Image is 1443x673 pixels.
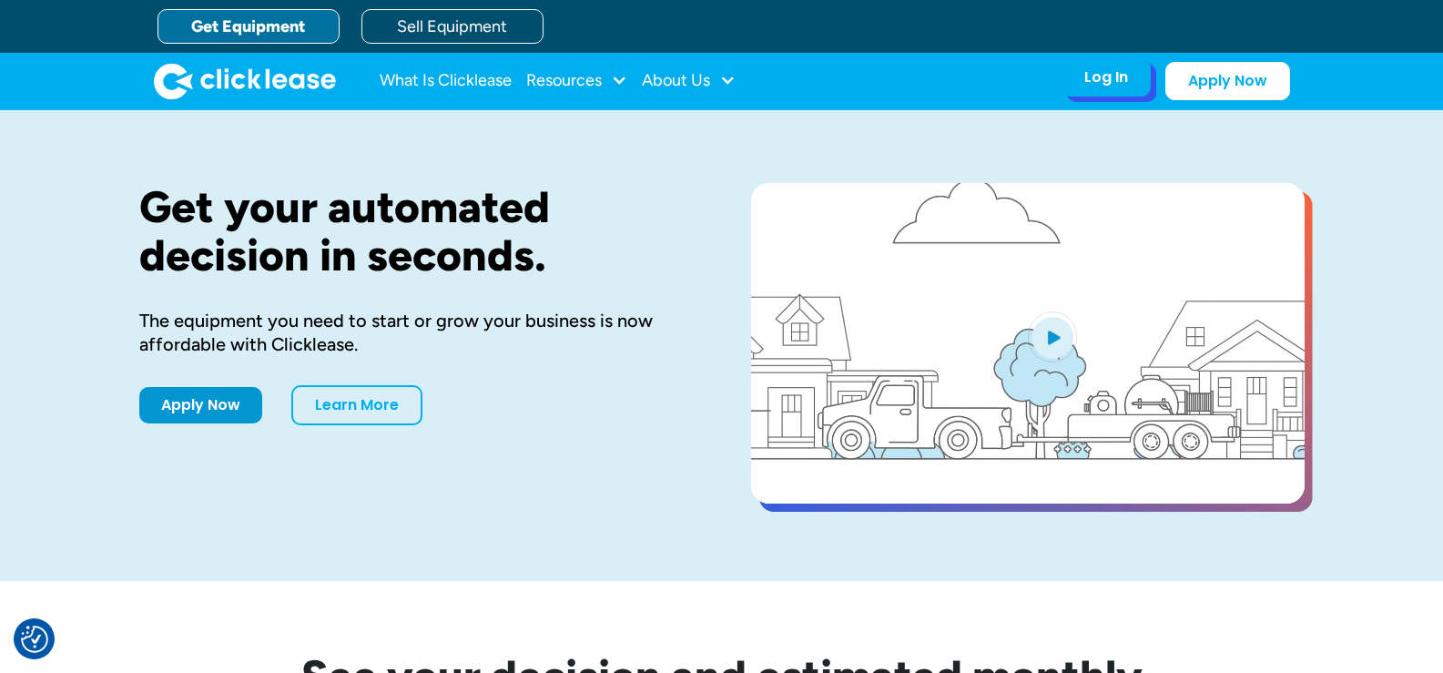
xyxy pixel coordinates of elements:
a: home [154,63,336,99]
a: Apply Now [139,387,262,423]
a: open lightbox [751,183,1305,504]
img: Blue play button logo on a light blue circular background [1028,311,1077,362]
div: Log In [1084,68,1128,87]
div: The equipment you need to start or grow your business is now affordable with Clicklease. [139,309,693,356]
img: Clicklease logo [154,63,336,99]
a: What Is Clicklease [380,63,512,99]
button: Consent Preferences [21,626,48,653]
img: Revisit consent button [21,626,48,653]
a: Get Equipment [158,9,340,44]
a: Apply Now [1165,62,1290,100]
div: About Us [642,63,736,99]
div: Resources [526,63,627,99]
h1: Get your automated decision in seconds. [139,183,693,280]
a: Learn More [291,385,422,425]
a: Sell Equipment [361,9,544,44]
